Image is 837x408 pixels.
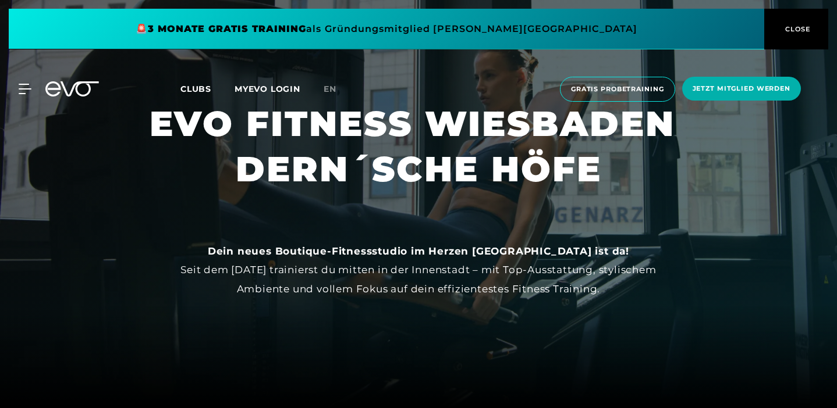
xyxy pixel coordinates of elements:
[235,84,300,94] a: MYEVO LOGIN
[764,9,828,49] button: CLOSE
[782,24,811,34] span: CLOSE
[324,84,336,94] span: en
[150,101,687,192] h1: EVO FITNESS WIESBADEN DERN´SCHE HÖFE
[180,84,211,94] span: Clubs
[556,77,679,102] a: Gratis Probetraining
[679,77,804,102] a: Jetzt Mitglied werden
[157,242,680,298] div: Seit dem [DATE] trainierst du mitten in der Innenstadt – mit Top-Ausstattung, stylischem Ambiente...
[180,83,235,94] a: Clubs
[208,245,629,257] strong: Dein neues Boutique-Fitnessstudio im Herzen [GEOGRAPHIC_DATA] ist da!
[324,83,350,96] a: en
[693,84,790,94] span: Jetzt Mitglied werden
[571,84,664,94] span: Gratis Probetraining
